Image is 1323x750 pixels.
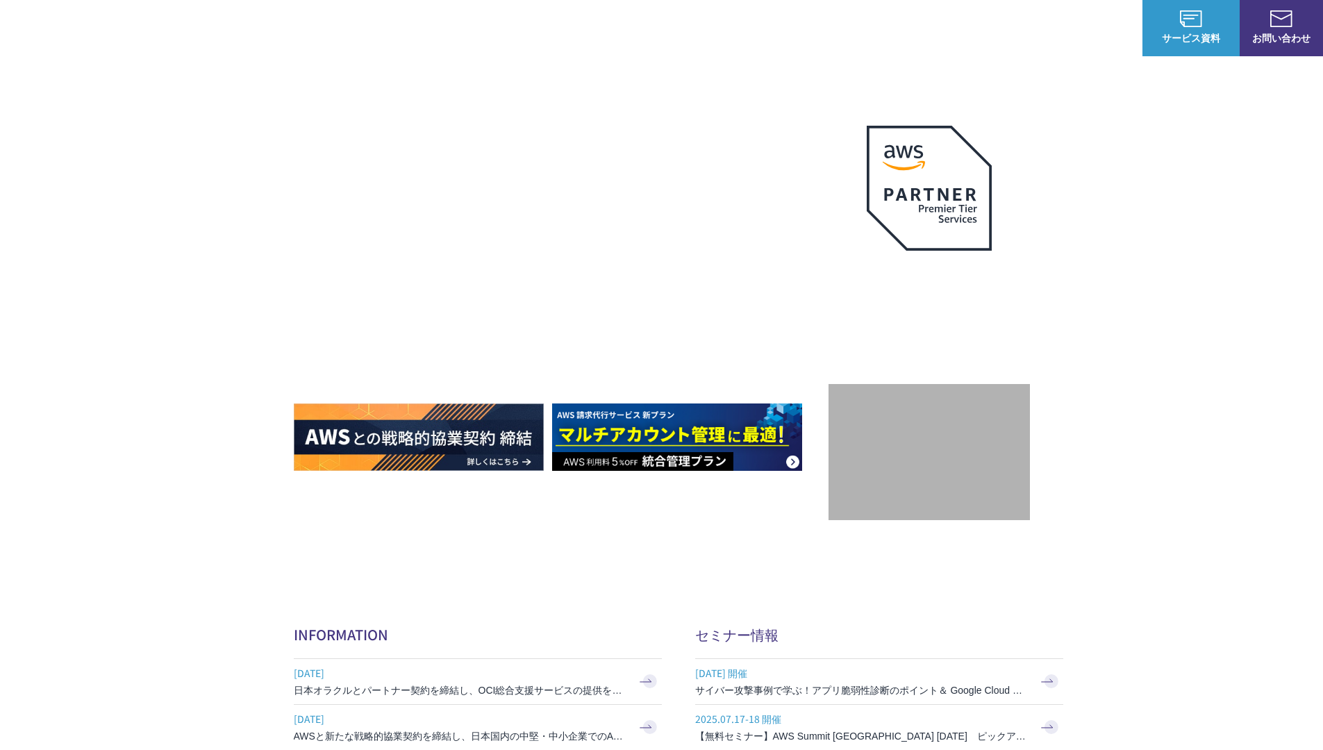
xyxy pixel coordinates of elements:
[695,683,1029,697] h3: サイバー攻撃事例で学ぶ！アプリ脆弱性診断のポイント＆ Google Cloud セキュリティ対策
[160,13,260,42] span: NHN テコラス AWS総合支援サービス
[913,267,945,287] em: AWS
[804,21,915,35] p: 業種別ソリューション
[294,708,627,729] span: [DATE]
[695,659,1063,704] a: [DATE] 開催 サイバー攻撃事例で学ぶ！アプリ脆弱性診断のポイント＆ Google Cloud セキュリティ対策
[1240,31,1323,45] span: お問い合わせ
[294,403,544,471] img: AWSとの戦略的協業契約 締結
[695,708,1029,729] span: 2025.07.17-18 開催
[867,126,992,251] img: AWSプレミアティアサービスパートナー
[695,624,1063,644] h2: セミナー情報
[850,267,1008,321] p: 最上位プレミアティア サービスパートナー
[294,228,829,362] h1: AWS ジャーニーの 成功を実現
[1009,21,1062,35] p: ナレッジ
[1180,10,1202,27] img: AWS総合支援サービス C-Chorus サービス資料
[1090,21,1129,35] a: ログイン
[1142,31,1240,45] span: サービス資料
[294,662,627,683] span: [DATE]
[294,624,662,644] h2: INFORMATION
[294,729,627,743] h3: AWSと新たな戦略的協業契約を締結し、日本国内の中堅・中小企業でのAWS活用を加速
[942,21,981,35] a: 導入事例
[695,729,1029,743] h3: 【無料セミナー】AWS Summit [GEOGRAPHIC_DATA] [DATE] ピックアップセッション
[21,11,260,44] a: AWS総合支援サービス C-Chorus NHN テコラスAWS総合支援サービス
[552,403,802,471] img: AWS請求代行サービス 統合管理プラン
[294,153,829,215] p: AWSの導入からコスト削減、 構成・運用の最適化からデータ活用まで 規模や業種業態を問わない マネージドサービスで
[294,659,662,704] a: [DATE] 日本オラクルとパートナー契約を締結し、OCI総合支援サービスの提供を開始
[294,683,627,697] h3: 日本オラクルとパートナー契約を締結し、OCI総合支援サービスの提供を開始
[723,21,776,35] p: サービス
[1270,10,1292,27] img: お問い合わせ
[856,405,1002,506] img: 契約件数
[294,705,662,750] a: [DATE] AWSと新たな戦略的協業契約を締結し、日本国内の中堅・中小企業でのAWS活用を加速
[695,662,1029,683] span: [DATE] 開催
[662,21,695,35] p: 強み
[695,705,1063,750] a: 2025.07.17-18 開催 【無料セミナー】AWS Summit [GEOGRAPHIC_DATA] [DATE] ピックアップセッション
